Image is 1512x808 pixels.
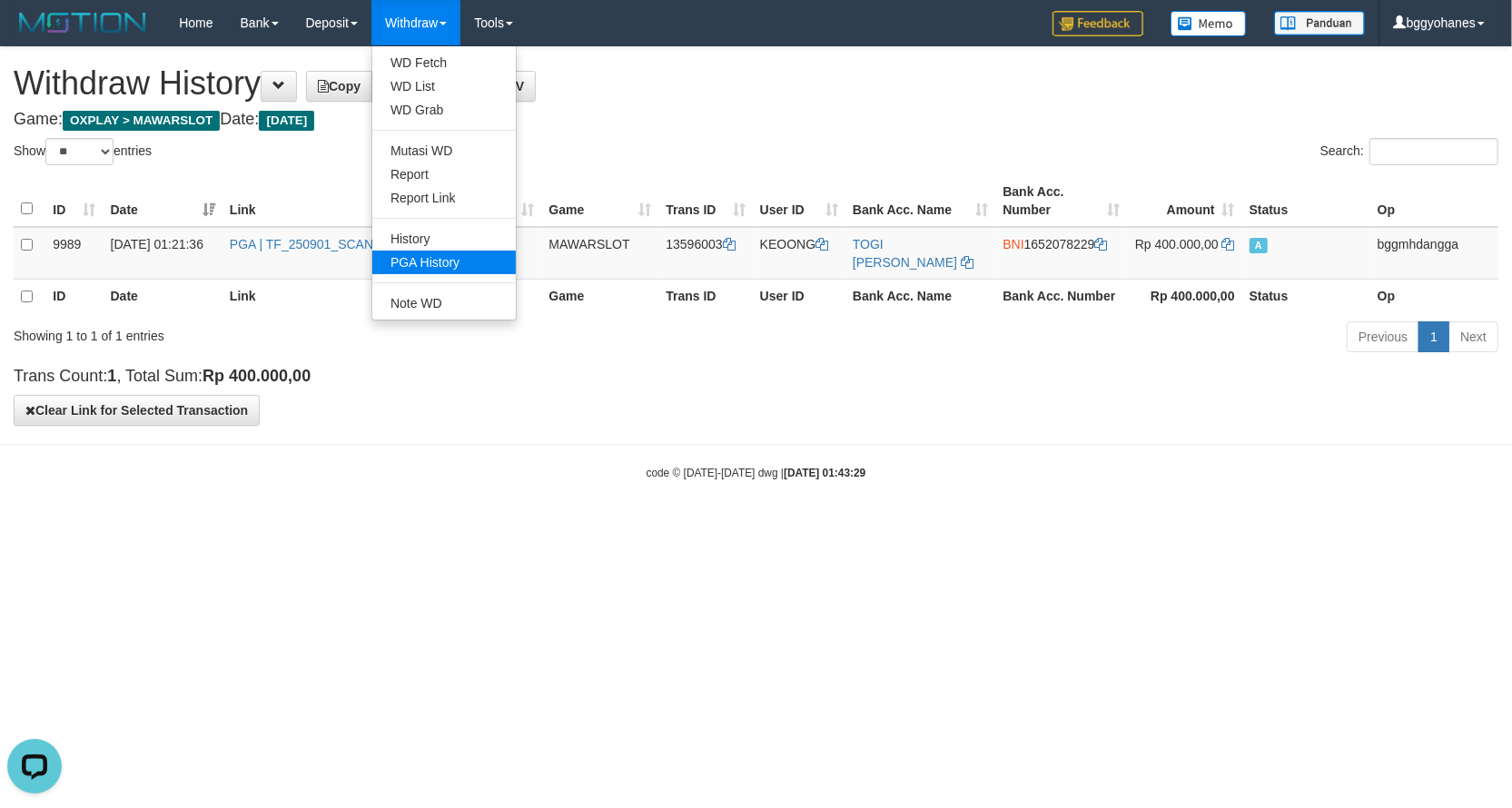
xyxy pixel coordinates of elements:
[647,467,866,479] small: code © [DATE]-[DATE] dwg |
[45,175,103,227] th: ID: activate to sort column ascending
[372,74,516,98] a: WD List
[1320,138,1498,165] label: Search:
[1347,321,1419,352] a: Previous
[7,7,62,62] button: Open LiveChat chat widget
[372,251,516,274] a: PGA History
[14,9,152,36] img: MOTION_logo.png
[1242,279,1370,314] th: Status
[1369,138,1498,165] input: Search:
[1370,175,1498,227] th: Op
[372,186,516,210] a: Report Link
[753,279,845,314] th: User ID
[541,227,658,280] td: MAWARSLOT
[45,279,103,314] th: ID
[222,175,542,227] th: Link: activate to sort column ascending
[104,279,222,314] th: Date
[14,368,1498,386] h4: Trans Count: , Total Sum:
[1418,321,1449,352] a: 1
[63,111,220,131] span: OXPLAY > MAWARSLOT
[658,279,752,314] th: Trans ID
[1448,321,1498,352] a: Next
[372,227,516,251] a: History
[14,65,1498,102] h1: Withdraw History
[372,163,516,186] a: Report
[107,367,116,385] strong: 1
[1003,237,1023,251] span: BNI
[1171,11,1247,36] img: Button%20Memo.svg
[1135,237,1219,251] span: Rp 400.000,00
[995,279,1127,314] th: Bank Acc. Number
[658,227,752,280] td: 13596003
[784,467,865,479] strong: [DATE] 01:43:29
[1151,289,1235,303] strong: Rp 400.000,00
[372,51,516,74] a: WD Fetch
[104,227,222,280] td: [DATE] 01:21:36
[222,279,542,314] th: Link
[1242,175,1370,227] th: Status
[1250,238,1268,253] span: Approved - Marked by bggmhdangga
[658,175,752,227] th: Trans ID: activate to sort column ascending
[14,320,617,345] div: Showing 1 to 1 of 1 entries
[45,138,114,165] select: Showentries
[372,98,516,122] a: WD Grab
[372,291,516,315] a: Note WD
[45,227,103,280] td: 9989
[1370,227,1498,280] td: bggmhdangga
[845,175,995,227] th: Bank Acc. Name: activate to sort column ascending
[14,395,260,426] button: Clear Link for Selected Transaction
[104,175,222,227] th: Date: activate to sort column ascending
[853,237,957,270] a: TOGI [PERSON_NAME]
[230,237,500,251] a: PGA | TF_250901_SCANASN4GMTY612QEL4I
[306,71,372,102] a: Copy
[14,111,1498,129] h4: Game: Date:
[372,139,516,163] a: Mutasi WD
[1052,11,1143,36] img: Feedback.jpg
[753,175,845,227] th: User ID: activate to sort column ascending
[14,138,152,165] label: Show entries
[995,175,1127,227] th: Bank Acc. Number: activate to sort column ascending
[995,227,1127,280] td: 1652078229
[1370,279,1498,314] th: Op
[845,279,995,314] th: Bank Acc. Name
[1274,11,1365,35] img: panduan.png
[259,111,314,131] span: [DATE]
[203,367,311,385] strong: Rp 400.000,00
[753,227,845,280] td: KEOONG
[1127,175,1242,227] th: Amount: activate to sort column ascending
[541,175,658,227] th: Game: activate to sort column ascending
[541,279,658,314] th: Game
[318,79,361,94] span: Copy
